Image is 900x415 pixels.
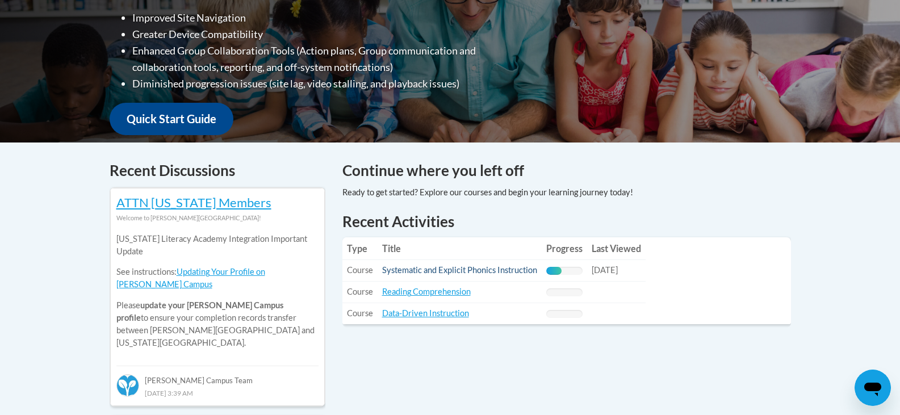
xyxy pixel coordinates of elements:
span: Course [347,287,373,296]
li: Greater Device Compatibility [132,26,521,43]
a: Updating Your Profile on [PERSON_NAME] Campus [116,267,265,289]
img: Cox Campus Team [116,374,139,397]
div: [DATE] 3:39 AM [116,387,319,399]
a: Data-Driven Instruction [382,308,469,318]
b: update your [PERSON_NAME] Campus profile [116,300,283,322]
p: See instructions: [116,266,319,291]
h4: Continue where you left off [342,160,791,182]
h1: Recent Activities [342,211,791,232]
a: Systematic and Explicit Phonics Instruction [382,265,537,275]
div: [PERSON_NAME] Campus Team [116,366,319,386]
a: Reading Comprehension [382,287,471,296]
a: ATTN [US_STATE] Members [116,195,271,210]
li: Enhanced Group Collaboration Tools (Action plans, Group communication and collaboration tools, re... [132,43,521,76]
span: Course [347,308,373,318]
th: Progress [542,237,587,260]
a: Quick Start Guide [110,103,233,135]
th: Last Viewed [587,237,646,260]
span: Course [347,265,373,275]
iframe: Button to launch messaging window [855,370,891,406]
th: Title [378,237,542,260]
h4: Recent Discussions [110,160,325,182]
div: Welcome to [PERSON_NAME][GEOGRAPHIC_DATA]! [116,212,319,224]
div: Please to ensure your completion records transfer between [PERSON_NAME][GEOGRAPHIC_DATA] and [US_... [116,224,319,358]
p: [US_STATE] Literacy Academy Integration Important Update [116,233,319,258]
span: [DATE] [592,265,618,275]
th: Type [342,237,378,260]
li: Improved Site Navigation [132,10,521,26]
li: Diminished progression issues (site lag, video stalling, and playback issues) [132,76,521,92]
div: Progress, % [546,267,562,275]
